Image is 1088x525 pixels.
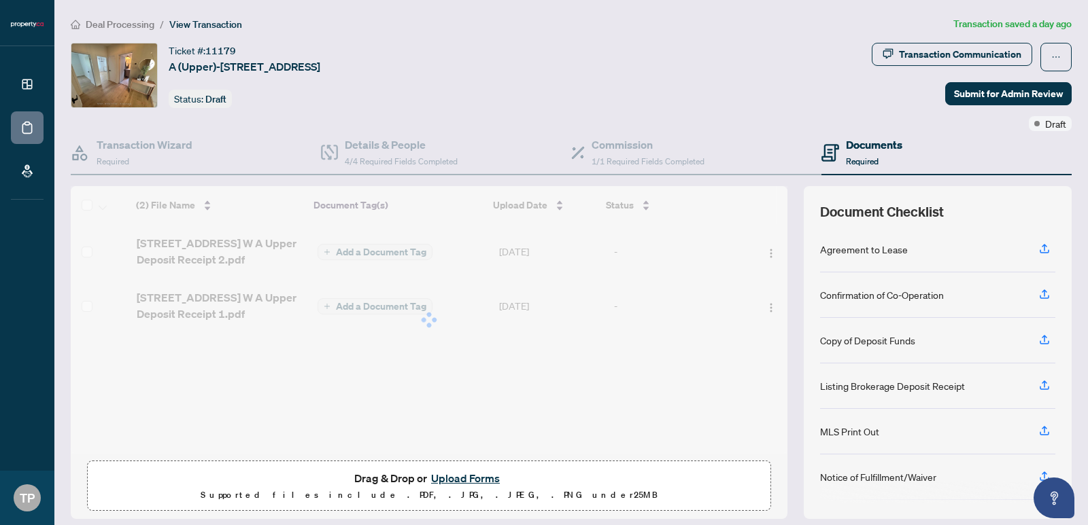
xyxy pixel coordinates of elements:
[427,469,504,487] button: Upload Forms
[846,156,879,166] span: Required
[1051,52,1061,62] span: ellipsis
[160,16,164,32] li: /
[205,93,226,105] span: Draft
[205,45,236,57] span: 11179
[820,469,936,484] div: Notice of Fulfillment/Waiver
[20,488,35,507] span: TP
[97,137,192,153] h4: Transaction Wizard
[1034,477,1074,518] button: Open asap
[86,18,154,31] span: Deal Processing
[945,82,1072,105] button: Submit for Admin Review
[71,20,80,29] span: home
[71,43,157,107] img: IMG-C12405301_1.jpg
[820,202,944,221] span: Document Checklist
[820,287,944,302] div: Confirmation of Co-Operation
[953,16,1072,32] article: Transaction saved a day ago
[11,20,44,29] img: logo
[345,156,458,166] span: 4/4 Required Fields Completed
[846,137,902,153] h4: Documents
[592,156,704,166] span: 1/1 Required Fields Completed
[872,43,1032,66] button: Transaction Communication
[820,242,908,257] div: Agreement to Lease
[169,43,236,58] div: Ticket #:
[820,333,915,348] div: Copy of Deposit Funds
[88,461,770,511] span: Drag & Drop orUpload FormsSupported files include .PDF, .JPG, .JPEG, .PNG under25MB
[354,469,504,487] span: Drag & Drop or
[97,156,129,166] span: Required
[345,137,458,153] h4: Details & People
[169,90,232,108] div: Status:
[169,58,320,75] span: A (Upper)-[STREET_ADDRESS]
[169,18,242,31] span: View Transaction
[1045,116,1066,131] span: Draft
[820,378,965,393] div: Listing Brokerage Deposit Receipt
[592,137,704,153] h4: Commission
[96,487,762,503] p: Supported files include .PDF, .JPG, .JPEG, .PNG under 25 MB
[899,43,1021,65] div: Transaction Communication
[820,424,879,439] div: MLS Print Out
[954,83,1063,105] span: Submit for Admin Review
